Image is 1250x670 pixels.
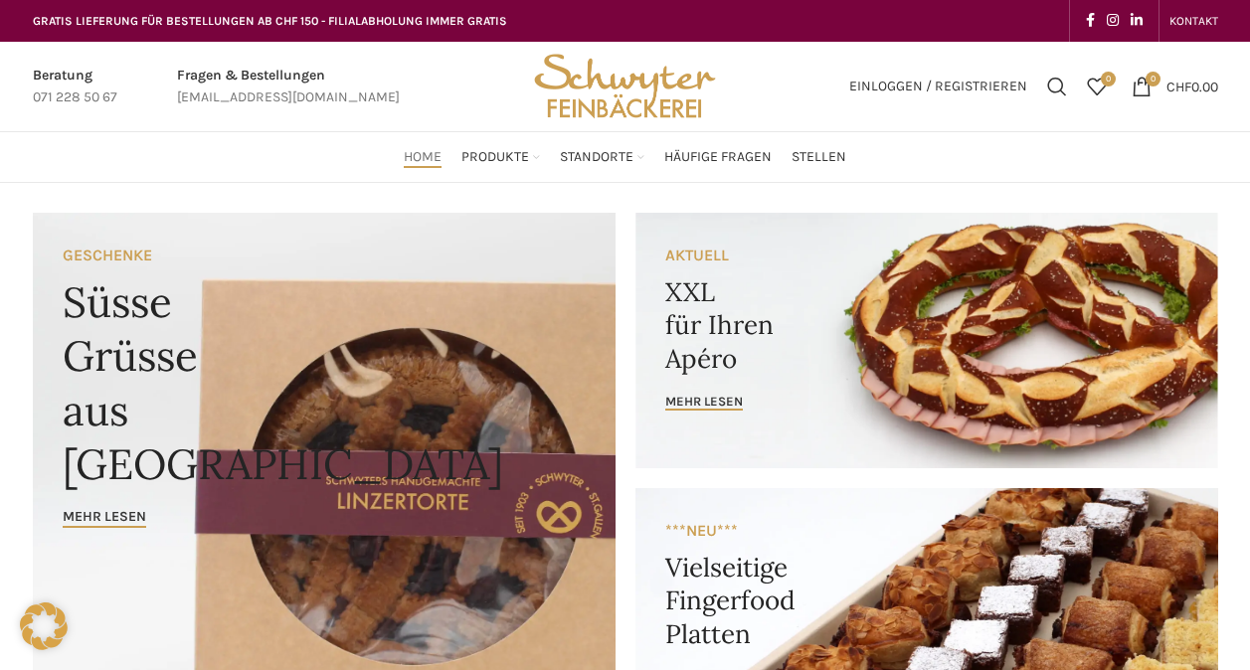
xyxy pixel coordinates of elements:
[1169,1,1218,41] a: KONTAKT
[1125,7,1149,35] a: Linkedin social link
[1166,78,1218,94] bdi: 0.00
[664,148,772,167] span: Häufige Fragen
[792,148,846,167] span: Stellen
[527,42,722,131] img: Bäckerei Schwyter
[635,213,1218,468] a: Banner link
[461,137,540,177] a: Produkte
[527,77,722,93] a: Site logo
[1146,72,1161,86] span: 0
[1080,7,1101,35] a: Facebook social link
[404,148,442,167] span: Home
[839,67,1037,106] a: Einloggen / Registrieren
[23,137,1228,177] div: Main navigation
[1077,67,1117,106] a: 0
[404,137,442,177] a: Home
[560,148,633,167] span: Standorte
[849,80,1027,93] span: Einloggen / Registrieren
[664,137,772,177] a: Häufige Fragen
[560,137,644,177] a: Standorte
[792,137,846,177] a: Stellen
[1077,67,1117,106] div: Meine Wunschliste
[1160,1,1228,41] div: Secondary navigation
[177,65,400,109] a: Infobox link
[1101,72,1116,86] span: 0
[461,148,529,167] span: Produkte
[33,65,117,109] a: Infobox link
[1101,7,1125,35] a: Instagram social link
[1169,14,1218,28] span: KONTAKT
[1037,67,1077,106] a: Suchen
[33,14,507,28] span: GRATIS LIEFERUNG FÜR BESTELLUNGEN AB CHF 150 - FILIALABHOLUNG IMMER GRATIS
[1122,67,1228,106] a: 0 CHF0.00
[1166,78,1191,94] span: CHF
